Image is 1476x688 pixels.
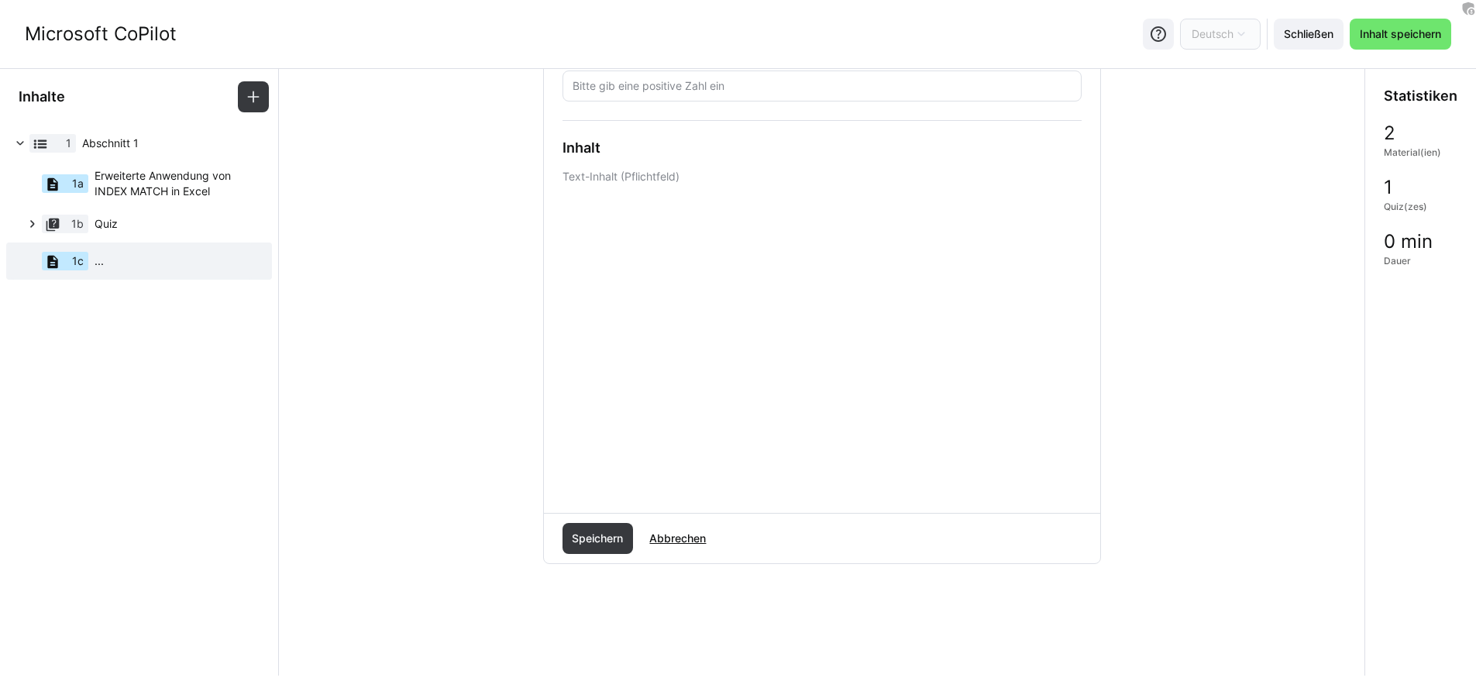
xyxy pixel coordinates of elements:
span: 1 [1384,177,1392,198]
span: 1c [72,253,84,269]
span: 2 [1384,123,1395,143]
span: Speichern [569,531,625,546]
span: Schließen [1282,26,1336,42]
span: Inhalt speichern [1357,26,1443,42]
h3: Inhalte [19,88,65,105]
span: Dauer [1384,255,1411,267]
h3: Inhalt [563,139,1082,157]
span: Abbrechen [647,531,708,546]
button: Inhalt speichern [1350,19,1451,50]
span: Material(ien) [1384,146,1441,159]
span: 1a [72,176,84,191]
span: 1b [71,216,84,232]
button: Speichern [563,523,634,554]
span: Deutsch [1192,26,1233,42]
span: Erweiterte Anwendung von INDEX MATCH in Excel [95,168,252,199]
button: Abbrechen [639,523,716,554]
input: Bitte gib eine positive Zahl ein [571,79,1073,93]
h3: Statistiken [1384,88,1457,105]
span: Quiz [95,216,252,232]
button: Schließen [1274,19,1344,50]
span: 1 [66,136,71,151]
span: Quiz(zes) [1384,201,1427,213]
div: Microsoft CoPilot [25,22,177,46]
span: ... [95,253,104,269]
span: 0 min [1384,232,1433,252]
p: Text-Inhalt (Pflichtfeld) [563,169,1082,184]
span: Abschnitt 1 [82,136,252,151]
